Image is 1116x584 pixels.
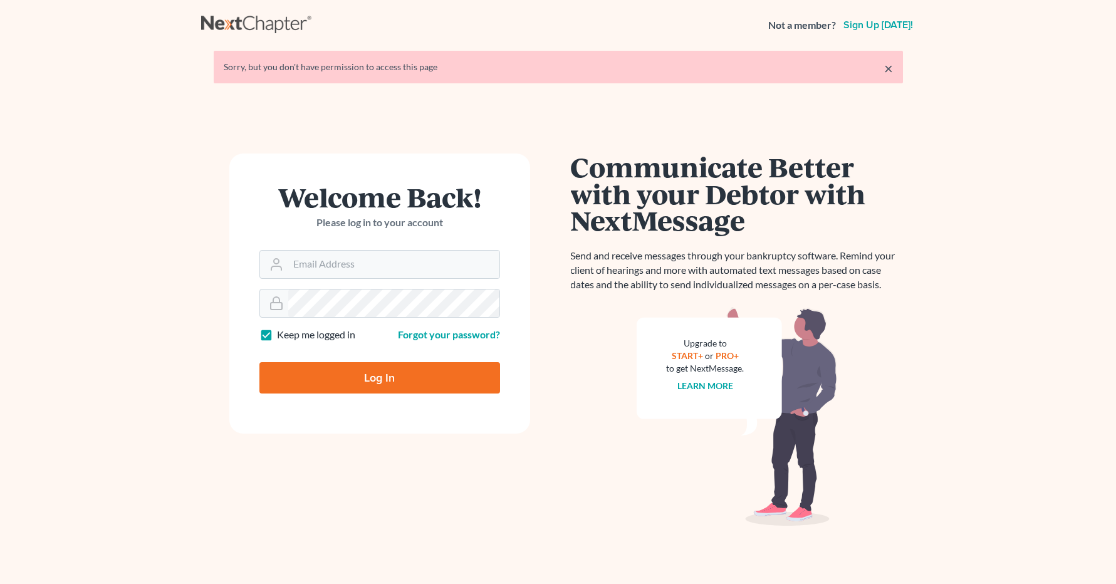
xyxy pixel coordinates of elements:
div: to get NextMessage. [667,362,744,375]
span: or [705,350,714,361]
p: Send and receive messages through your bankruptcy software. Remind your client of hearings and mo... [571,249,903,292]
a: × [884,61,893,76]
label: Keep me logged in [277,328,355,342]
h1: Welcome Back! [259,184,500,211]
h1: Communicate Better with your Debtor with NextMessage [571,154,903,234]
p: Please log in to your account [259,216,500,230]
a: PRO+ [716,350,739,361]
input: Email Address [288,251,499,278]
a: Forgot your password? [398,328,500,340]
input: Log In [259,362,500,394]
strong: Not a member? [768,18,836,33]
div: Sorry, but you don't have permission to access this page [224,61,893,73]
a: Sign up [DATE]! [841,20,915,30]
a: START+ [672,350,703,361]
div: Upgrade to [667,337,744,350]
a: Learn more [677,380,733,391]
img: nextmessage_bg-59042aed3d76b12b5cd301f8e5b87938c9018125f34e5fa2b7a6b67550977c72.svg [637,307,837,526]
